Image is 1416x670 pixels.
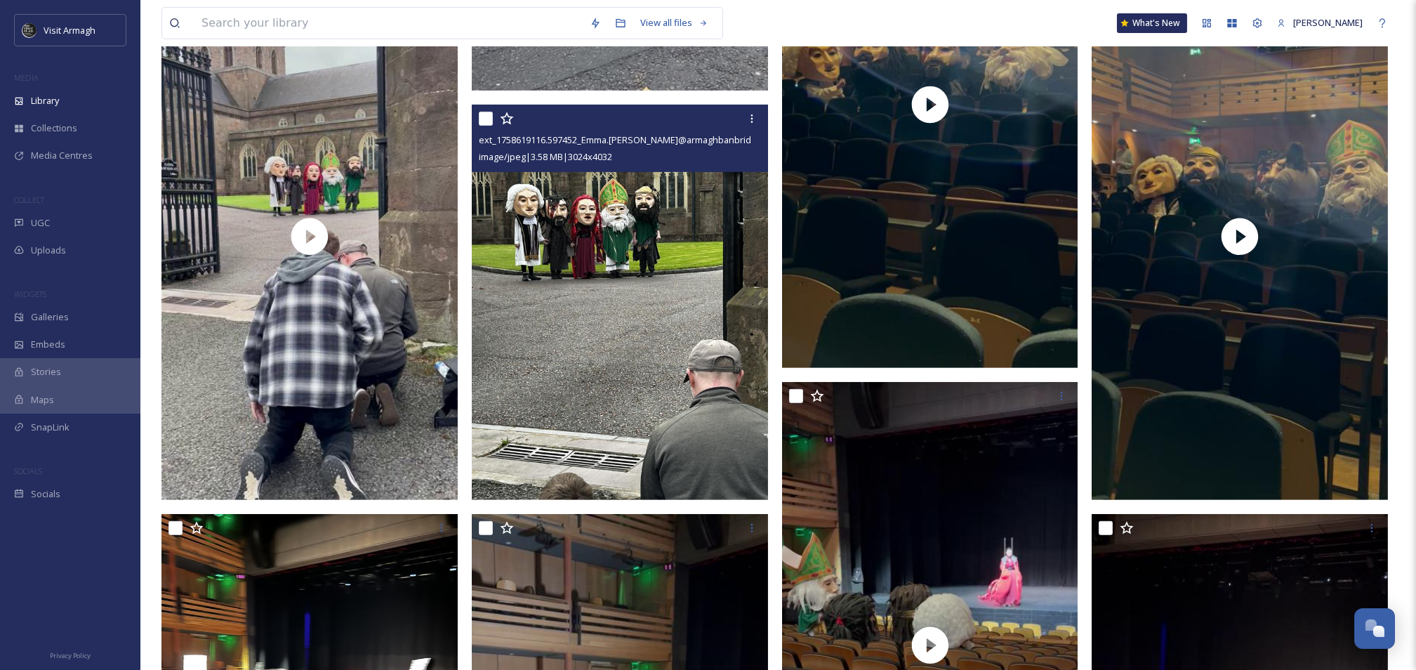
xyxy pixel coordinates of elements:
span: COLLECT [14,195,44,205]
a: View all files [633,9,715,37]
span: Media Centres [31,149,93,162]
span: Socials [31,487,60,501]
span: Collections [31,121,77,135]
img: THE-FIRST-PLACE-VISIT-ARMAGH.COM-BLACK.jpg [22,23,37,37]
span: Embeds [31,338,65,351]
span: image/jpeg | 3.58 MB | 3024 x 4032 [479,150,612,163]
a: Privacy Policy [50,646,91,663]
a: [PERSON_NAME] [1270,9,1370,37]
span: Stories [31,365,61,379]
img: ext_1758619116.597452_Emma.mcquaid@armaghbanbridgecraigavon.gov.uk-IMG_0377.jpeg [472,105,768,499]
span: [PERSON_NAME] [1293,16,1363,29]
span: WIDGETS [14,289,46,299]
span: Privacy Policy [50,651,91,660]
span: Visit Armagh [44,24,95,37]
span: Galleries [31,310,69,324]
span: Uploads [31,244,66,257]
span: ext_1758619116.597452_Emma.[PERSON_NAME]@armaghbanbridgecraigavon.gov.uk-IMG_0377.jpeg [479,133,895,146]
span: MEDIA [14,72,39,83]
span: UGC [31,216,50,230]
input: Search your library [194,8,583,39]
span: SOCIALS [14,466,42,476]
button: Open Chat [1354,608,1395,649]
span: Maps [31,393,54,407]
span: Library [31,94,59,107]
a: What's New [1117,13,1187,33]
span: SnapLink [31,421,70,434]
